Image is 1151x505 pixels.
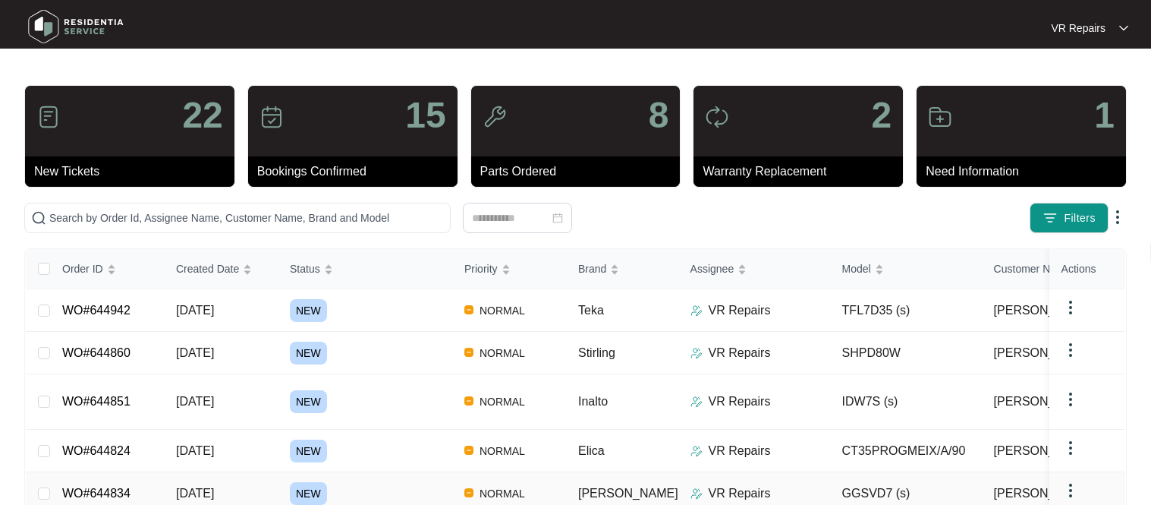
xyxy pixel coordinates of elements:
span: Teka [578,304,604,317]
img: dropdown arrow [1061,481,1080,500]
p: VR Repairs [709,484,771,503]
img: Vercel Logo [464,348,473,357]
th: Brand [566,249,678,289]
th: Customer Name [982,249,1149,289]
span: [PERSON_NAME] [994,442,1094,460]
a: WO#644942 [62,304,131,317]
span: Inalto [578,395,608,408]
th: Model [830,249,982,289]
p: New Tickets [34,163,234,181]
img: Assigner Icon [690,305,703,317]
span: Filters [1064,210,1096,226]
img: dropdown arrow [1061,439,1080,457]
p: Need Information [926,163,1126,181]
span: NORMAL [473,442,531,460]
img: dropdown arrow [1119,24,1128,32]
span: Created Date [176,260,239,277]
p: Bookings Confirmed [257,163,458,181]
span: [PERSON_NAME] ... [994,393,1107,411]
img: residentia service logo [23,4,129,49]
span: Status [290,260,320,277]
span: [DATE] [176,395,214,408]
td: SHPD80W [830,332,982,374]
th: Actions [1049,249,1125,289]
p: 22 [182,97,222,134]
th: Priority [452,249,566,289]
td: CT35PROGMEIX/A/90 [830,430,982,472]
span: Assignee [690,260,734,277]
span: [DATE] [176,304,214,317]
span: Model [842,260,871,277]
span: [PERSON_NAME] [994,301,1094,320]
th: Assignee [678,249,830,289]
a: WO#644824 [62,444,131,457]
img: dropdown arrow [1109,208,1127,226]
span: NEW [290,440,327,462]
button: filter iconFilters [1030,203,1109,233]
span: NEW [290,342,327,365]
th: Order ID [50,249,164,289]
th: Status [278,249,452,289]
p: Warranty Replacement [703,163,903,181]
img: Vercel Logo [464,305,473,314]
img: dropdown arrow [1061,390,1080,409]
img: Assigner Icon [690,347,703,359]
p: 2 [871,97,892,134]
span: [DATE] [176,346,214,359]
td: IDW7S (s) [830,374,982,430]
img: Assigner Icon [690,396,703,408]
img: icon [36,105,61,129]
span: NORMAL [473,344,531,362]
img: dropdown arrow [1061,298,1080,317]
p: VR Repairs [709,301,771,320]
p: 15 [405,97,445,134]
p: 8 [649,97,669,134]
a: WO#644834 [62,487,131,500]
span: [DATE] [176,444,214,457]
img: Assigner Icon [690,488,703,500]
span: [PERSON_NAME] [578,487,678,500]
img: Vercel Logo [464,396,473,406]
p: Parts Ordered [480,163,681,181]
img: icon [259,105,284,129]
td: TFL7D35 (s) [830,289,982,332]
span: Order ID [62,260,103,277]
img: filter icon [1043,210,1058,226]
p: VR Repairs [709,393,771,411]
a: WO#644860 [62,346,131,359]
span: [DATE] [176,487,214,500]
span: NEW [290,390,327,413]
p: 1 [1094,97,1115,134]
span: [PERSON_NAME] [994,484,1094,503]
span: Stirling [578,346,615,359]
input: Search by Order Id, Assignee Name, Customer Name, Brand and Model [49,210,444,226]
span: NORMAL [473,393,531,411]
span: NEW [290,299,327,322]
img: icon [705,105,729,129]
p: VR Repairs [709,344,771,362]
span: Brand [578,260,606,277]
th: Created Date [164,249,278,289]
span: NEW [290,482,327,505]
img: Vercel Logo [464,488,473,497]
img: icon [928,105,952,129]
img: Assigner Icon [690,445,703,457]
img: dropdown arrow [1061,341,1080,359]
img: icon [483,105,507,129]
span: NORMAL [473,301,531,320]
img: search-icon [31,210,46,226]
span: Customer Name [994,260,1071,277]
p: VR Repairs [1051,21,1105,36]
span: Priority [464,260,498,277]
img: Vercel Logo [464,446,473,455]
p: VR Repairs [709,442,771,460]
a: WO#644851 [62,395,131,408]
span: NORMAL [473,484,531,503]
span: [PERSON_NAME] [994,344,1094,362]
span: Elica [578,444,605,457]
